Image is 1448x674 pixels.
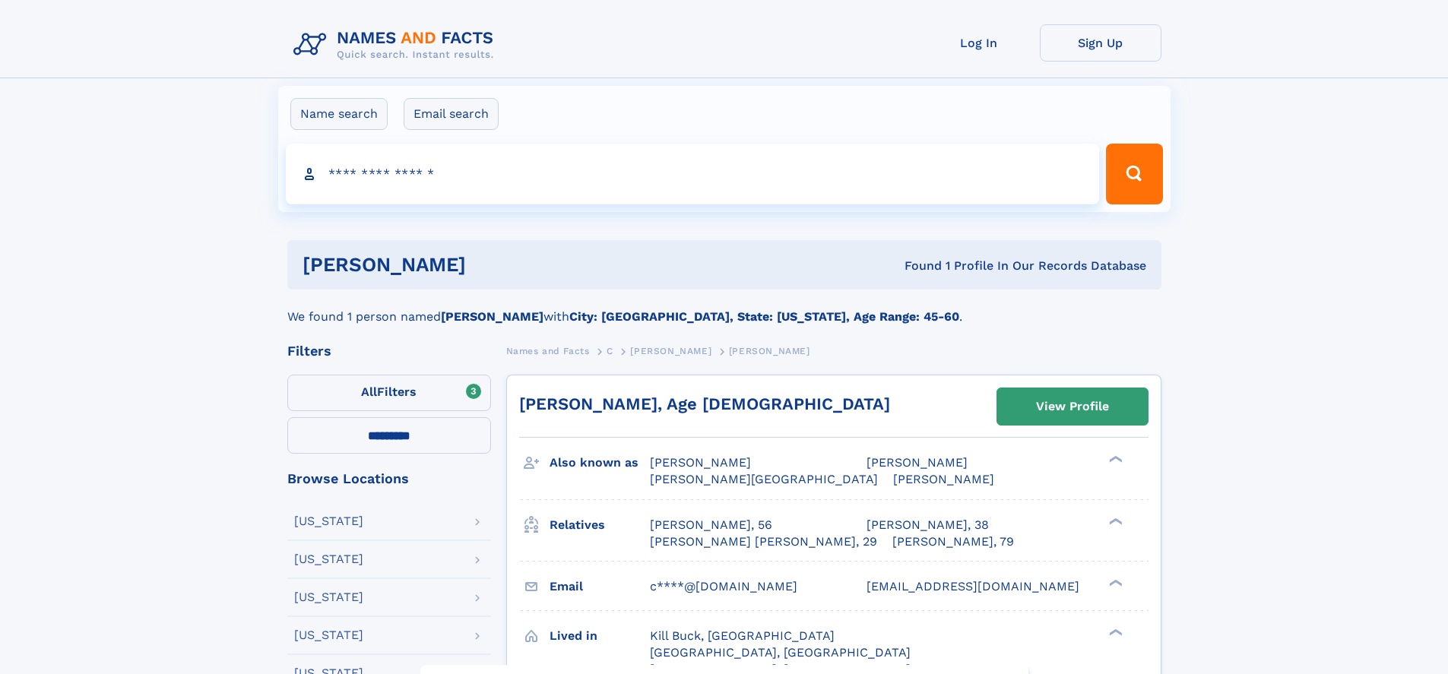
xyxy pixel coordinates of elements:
[290,98,388,130] label: Name search
[650,517,772,533] a: [PERSON_NAME], 56
[650,628,835,643] span: Kill Buck, [GEOGRAPHIC_DATA]
[867,455,968,470] span: [PERSON_NAME]
[650,455,751,470] span: [PERSON_NAME]
[997,388,1148,425] a: View Profile
[892,533,1014,550] a: [PERSON_NAME], 79
[607,346,613,356] span: C
[287,290,1161,326] div: We found 1 person named with .
[303,255,686,274] h1: [PERSON_NAME]
[294,629,363,641] div: [US_STATE]
[650,645,911,660] span: [GEOGRAPHIC_DATA], [GEOGRAPHIC_DATA]
[287,375,491,411] label: Filters
[1105,627,1123,637] div: ❯
[867,579,1079,593] span: [EMAIL_ADDRESS][DOMAIN_NAME]
[286,144,1100,204] input: search input
[1106,144,1162,204] button: Search Button
[729,346,810,356] span: [PERSON_NAME]
[630,341,711,360] a: [PERSON_NAME]
[441,309,543,324] b: [PERSON_NAME]
[287,344,491,358] div: Filters
[569,309,959,324] b: City: [GEOGRAPHIC_DATA], State: [US_STATE], Age Range: 45-60
[1105,577,1123,587] div: ❯
[287,472,491,486] div: Browse Locations
[607,341,613,360] a: C
[1040,24,1161,62] a: Sign Up
[550,623,650,649] h3: Lived in
[294,553,363,565] div: [US_STATE]
[294,515,363,527] div: [US_STATE]
[519,394,890,413] a: [PERSON_NAME], Age [DEMOGRAPHIC_DATA]
[685,258,1146,274] div: Found 1 Profile In Our Records Database
[550,450,650,476] h3: Also known as
[550,512,650,538] h3: Relatives
[294,591,363,603] div: [US_STATE]
[630,346,711,356] span: [PERSON_NAME]
[650,472,878,486] span: [PERSON_NAME][GEOGRAPHIC_DATA]
[867,517,989,533] a: [PERSON_NAME], 38
[361,384,377,399] span: All
[918,24,1040,62] a: Log In
[650,533,877,550] a: [PERSON_NAME] [PERSON_NAME], 29
[506,341,590,360] a: Names and Facts
[1036,389,1109,424] div: View Profile
[287,24,506,65] img: Logo Names and Facts
[893,472,994,486] span: [PERSON_NAME]
[404,98,499,130] label: Email search
[1105,516,1123,526] div: ❯
[1105,454,1123,464] div: ❯
[550,574,650,600] h3: Email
